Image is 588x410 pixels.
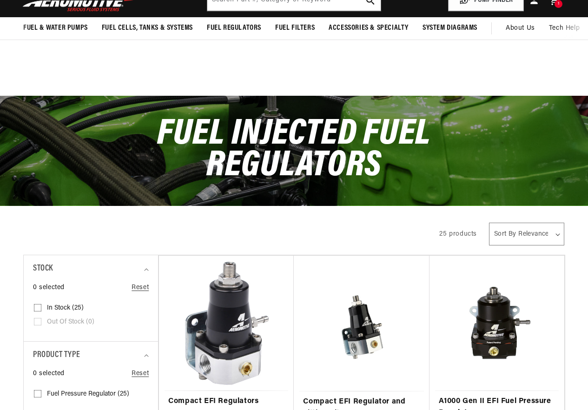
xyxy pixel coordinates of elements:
[275,23,315,33] span: Fuel Filters
[542,17,587,40] summary: Tech Help
[268,17,322,39] summary: Fuel Filters
[33,283,65,293] span: 0 selected
[23,23,88,33] span: Fuel & Water Pumps
[499,17,542,40] a: About Us
[157,116,431,185] span: Fuel Injected Fuel Regulators
[16,17,95,39] summary: Fuel & Water Pumps
[506,25,535,32] span: About Us
[207,23,261,33] span: Fuel Regulators
[132,369,149,379] a: Reset
[322,17,416,39] summary: Accessories & Specialty
[33,342,149,369] summary: Product type (0 selected)
[200,17,268,39] summary: Fuel Regulators
[33,255,149,283] summary: Stock (0 selected)
[47,304,84,312] span: In stock (25)
[329,23,409,33] span: Accessories & Specialty
[95,17,200,39] summary: Fuel Cells, Tanks & Systems
[549,23,580,33] span: Tech Help
[416,17,484,39] summary: System Diagrams
[47,390,129,398] span: Fuel Pressure Regulator (25)
[33,262,53,276] span: Stock
[33,369,65,379] span: 0 selected
[423,23,477,33] span: System Diagrams
[132,283,149,293] a: Reset
[439,231,477,238] span: 25 products
[33,349,80,362] span: Product type
[102,23,193,33] span: Fuel Cells, Tanks & Systems
[168,396,284,408] a: Compact EFI Regulators
[47,318,94,326] span: Out of stock (0)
